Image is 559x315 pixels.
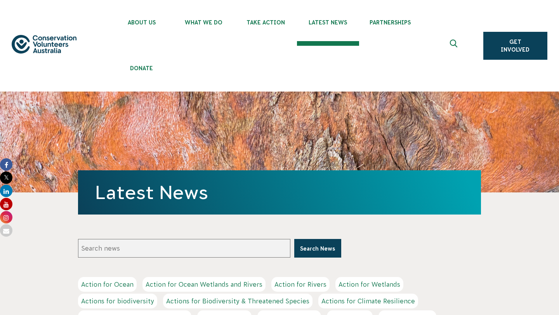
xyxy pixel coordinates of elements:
[78,239,290,258] input: Search news
[163,294,312,308] a: Actions for Biodiversity & Threatened Species
[335,277,403,292] a: Action for Wetlands
[78,294,157,308] a: Actions for biodiversity
[297,19,359,26] span: Latest News
[318,294,418,308] a: Actions for Climate Resilience
[173,19,235,26] span: What We Do
[142,277,266,292] a: Action for Ocean Wetlands and Rivers
[450,40,459,52] span: Expand search box
[78,277,137,292] a: Action for Ocean
[445,36,464,55] button: Expand search box Close search box
[294,239,341,258] button: Search News
[359,19,421,26] span: Partnerships
[483,32,547,60] a: Get Involved
[95,182,208,203] a: Latest News
[111,19,173,26] span: About Us
[235,19,297,26] span: Take Action
[12,35,76,54] img: logo.svg
[111,65,173,71] span: Donate
[271,277,330,292] a: Action for Rivers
